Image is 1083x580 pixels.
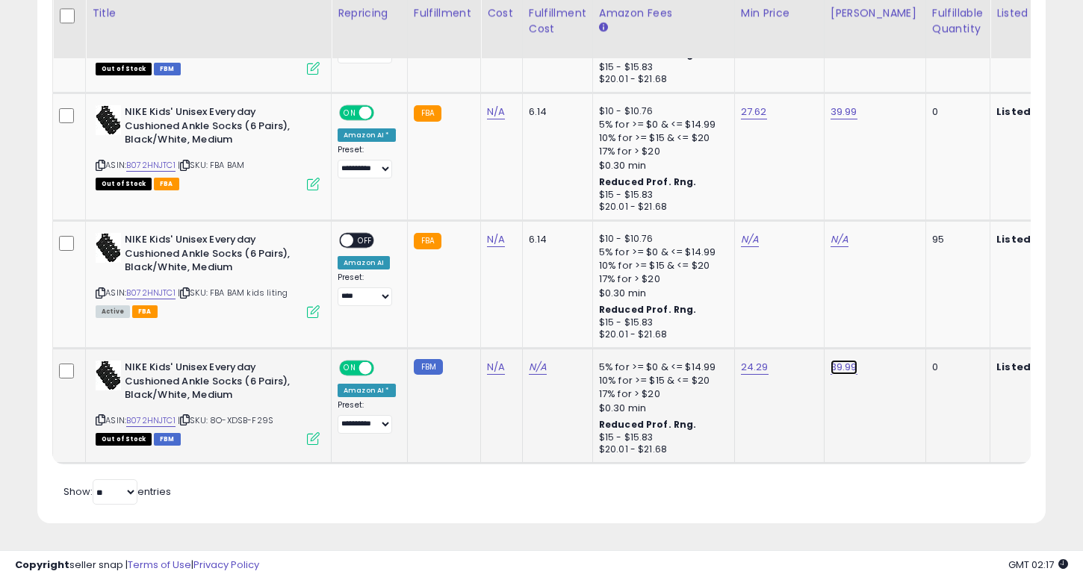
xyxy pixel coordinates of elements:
div: 10% for >= $15 & <= $20 [599,259,723,272]
div: Min Price [741,5,818,21]
b: Reduced Prof. Rng. [599,418,697,431]
div: Preset: [338,272,396,306]
div: 17% for > $20 [599,387,723,401]
span: ON [341,362,359,375]
span: All listings that are currently out of stock and unavailable for purchase on Amazon [96,178,152,190]
a: B072HNJTC1 [126,159,176,172]
div: $10 - $10.76 [599,105,723,118]
a: N/A [741,232,759,247]
span: 2025-08-15 02:17 GMT [1008,558,1068,572]
span: OFF [372,107,396,119]
a: 27.62 [741,105,767,119]
div: ASIN: [96,105,320,188]
div: Amazon AI [338,256,390,269]
div: Amazon AI * [338,128,396,142]
div: seller snap | | [15,558,259,573]
span: OFF [353,234,377,247]
a: N/A [487,105,505,119]
div: 5% for >= $0 & <= $14.99 [599,246,723,259]
b: Reduced Prof. Rng. [599,303,697,316]
a: N/A [487,232,505,247]
div: ASIN: [96,361,320,443]
b: NIKE Kids' Unisex Everyday Cushioned Ankle Socks (6 Pairs), Black/White, Medium [125,233,306,278]
div: Cost [487,5,516,21]
a: 39.99 [831,360,857,375]
div: $10 - $10.76 [599,233,723,246]
b: NIKE Kids' Unisex Everyday Cushioned Ankle Socks (6 Pairs), Black/White, Medium [125,105,306,151]
b: Listed Price: [996,105,1064,119]
span: All listings that are currently out of stock and unavailable for purchase on Amazon [96,433,152,446]
span: | SKU: 8O-XDSB-F29S [178,414,273,426]
small: FBA [414,105,441,122]
div: $20.01 - $21.68 [599,443,723,456]
div: $0.30 min [599,287,723,300]
b: Reduced Prof. Rng. [599,175,697,188]
span: FBA [154,178,179,190]
div: Preset: [338,145,396,178]
img: 41rIH0mxZ-L._SL40_.jpg [96,361,121,390]
div: 17% for > $20 [599,272,723,286]
a: B072HNJTC1 [126,287,176,299]
div: 95 [932,233,978,246]
div: $0.30 min [599,402,723,415]
a: B072HNJTC1 [126,414,176,427]
div: 5% for >= $0 & <= $14.99 [599,361,723,374]
div: 6.14 [529,105,581,119]
div: Repricing [338,5,401,21]
strong: Copyright [15,558,69,572]
div: $0.30 min [599,159,723,172]
div: $20.01 - $21.68 [599,328,723,341]
span: ON [341,107,359,119]
a: Privacy Policy [193,558,259,572]
span: All listings currently available for purchase on Amazon [96,305,130,318]
div: Fulfillable Quantity [932,5,984,37]
div: Fulfillment [414,5,474,21]
div: Fulfillment Cost [529,5,586,37]
span: | SKU: FBA BAM [178,159,244,171]
div: 0 [932,361,978,374]
div: ASIN: [96,233,320,316]
div: 6.14 [529,233,581,246]
span: FBA [132,305,158,318]
a: N/A [487,360,505,375]
small: FBA [414,233,441,249]
div: $15 - $15.83 [599,431,723,444]
div: 10% for >= $15 & <= $20 [599,131,723,145]
a: N/A [831,232,848,247]
div: Title [92,5,325,21]
b: Listed Price: [996,360,1064,374]
div: 5% for >= $0 & <= $14.99 [599,118,723,131]
a: 39.99 [831,105,857,119]
div: Amazon AI * [338,384,396,397]
a: 24.29 [741,360,769,375]
div: $15 - $15.83 [599,61,723,74]
span: OFF [372,362,396,375]
div: $20.01 - $21.68 [599,201,723,213]
span: All listings that are currently out of stock and unavailable for purchase on Amazon [96,63,152,75]
div: Amazon Fees [599,5,728,21]
span: | SKU: FBA BAM kids liting [178,287,288,299]
span: FBM [154,433,181,446]
b: NIKE Kids' Unisex Everyday Cushioned Ankle Socks (6 Pairs), Black/White, Medium [125,361,306,406]
img: 41rIH0mxZ-L._SL40_.jpg [96,105,121,135]
a: Terms of Use [128,558,191,572]
img: 41rIH0mxZ-L._SL40_.jpg [96,233,121,263]
div: 17% for > $20 [599,145,723,158]
div: $15 - $15.83 [599,316,723,329]
small: FBM [414,359,443,375]
div: $20.01 - $21.68 [599,73,723,86]
div: 10% for >= $15 & <= $20 [599,374,723,387]
div: Preset: [338,400,396,434]
div: $15 - $15.83 [599,189,723,202]
small: Amazon Fees. [599,21,608,34]
span: Show: entries [63,484,171,499]
div: [PERSON_NAME] [831,5,919,21]
a: N/A [529,360,547,375]
div: 0 [932,105,978,119]
b: Listed Price: [996,232,1064,246]
span: FBM [154,63,181,75]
